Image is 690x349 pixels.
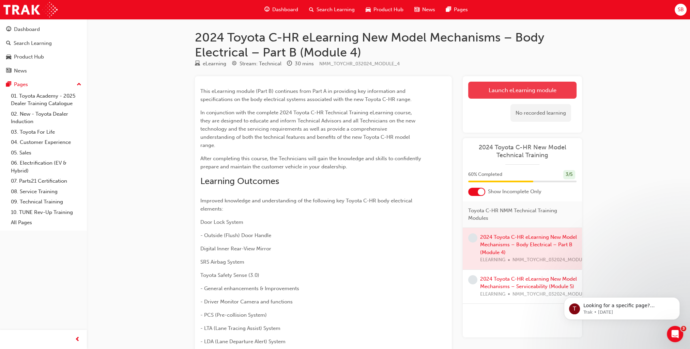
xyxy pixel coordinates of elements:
[6,40,11,47] span: search-icon
[232,60,281,68] div: Stream
[8,158,84,176] a: 06. Electrification (EV & Hybrid)
[232,61,237,67] span: target-icon
[454,6,468,14] span: Pages
[287,60,314,68] div: Duration
[8,127,84,137] a: 03. Toyota For Life
[195,30,582,60] h1: 2024 Toyota C-HR eLearning New Model Mechanisms – Body Electrical – Part B (Module 4)
[8,217,84,228] a: All Pages
[259,3,304,17] a: guage-iconDashboard
[468,82,577,99] a: Launch eLearning module
[8,186,84,197] a: 08. Service Training
[8,91,84,109] a: 01. Toyota Academy - 2025 Dealer Training Catalogue
[512,290,593,298] span: NMM_TOYCHR_032024_MODULE_5
[200,155,423,170] span: After completing this course, the Technicians will gain the knowledge and skills to confidently p...
[309,5,314,14] span: search-icon
[8,207,84,218] a: 10. TUNE Rev-Up Training
[8,109,84,127] a: 02. New - Toyota Dealer Induction
[14,39,52,47] div: Search Learning
[14,81,28,88] div: Pages
[200,198,414,212] span: Improved knowledge and understanding of the following key Toyota C-HR body electrical elements:
[3,23,84,36] a: Dashboard
[488,188,541,196] span: Show Incomplete Only
[317,6,355,14] span: Search Learning
[409,3,441,17] a: news-iconNews
[681,326,686,331] span: 3
[304,3,360,17] a: search-iconSearch Learning
[468,171,502,179] span: 60 % Completed
[446,5,451,14] span: pages-icon
[14,53,44,61] div: Product Hub
[195,60,226,68] div: Type
[8,137,84,148] a: 04. Customer Experience
[366,5,371,14] span: car-icon
[677,6,684,14] span: SB
[360,3,409,17] a: car-iconProduct Hub
[8,148,84,158] a: 05. Sales
[200,176,279,186] span: Learning Outcomes
[200,246,271,252] span: Digital Inner Rear-View Mirror
[480,290,505,298] span: ELEARNING
[240,60,281,68] div: Stream: Technical
[203,60,226,68] div: eLearning
[3,22,84,78] button: DashboardSearch LearningProduct HubNews
[422,6,435,14] span: News
[195,61,200,67] span: learningResourceType_ELEARNING-icon
[319,61,400,67] span: Learning resource code
[77,80,81,89] span: up-icon
[8,197,84,207] a: 09. Technical Training
[295,60,314,68] div: 30 mins
[3,78,84,91] button: Pages
[373,6,403,14] span: Product Hub
[414,5,419,14] span: news-icon
[554,283,690,331] iframe: Intercom notifications message
[3,65,84,77] a: News
[14,26,40,33] div: Dashboard
[200,88,412,102] span: This eLearning module (Part B) continues from Part A in providing key information and specificati...
[287,61,292,67] span: clock-icon
[667,326,683,342] iframe: Intercom live chat
[3,51,84,63] a: Product Hub
[200,232,271,238] span: - Outside (Flush) Door Handle
[200,110,417,148] span: In conjunction with the complete 2024 Toyota C-HR Technical Training eLearning course, they are d...
[200,259,244,265] span: SRS Airbag System
[6,54,11,60] span: car-icon
[468,144,577,159] a: 2024 Toyota C-HR New Model Technical Training
[6,27,11,33] span: guage-icon
[6,68,11,74] span: news-icon
[14,67,27,75] div: News
[200,325,280,331] span: - LTA (Lane Tracing Assist) System
[3,37,84,50] a: Search Learning
[468,275,477,284] span: learningRecordVerb_NONE-icon
[200,285,299,292] span: - General enhancements & Improvements
[8,176,84,186] a: 07. Parts21 Certification
[200,299,293,305] span: - Driver Monitor Camera and functions
[6,82,11,88] span: pages-icon
[675,4,687,16] button: SB
[264,5,270,14] span: guage-icon
[468,233,477,243] span: learningRecordVerb_NONE-icon
[200,338,286,345] span: - LDA (Lane Departure Alert) System
[441,3,473,17] a: pages-iconPages
[200,219,243,225] span: Door Lock System
[200,312,267,318] span: - PCS (Pre-collision System)
[510,104,571,122] div: No recorded learning
[272,6,298,14] span: Dashboard
[200,272,259,278] span: Toyota Safety Sense (3.0)
[3,2,58,17] img: Trak
[563,170,575,179] div: 3 / 5
[480,276,577,290] a: 2024 Toyota C-HR eLearning New Model Mechanisms – Serviceability (Module 5)
[75,335,80,344] span: prev-icon
[468,207,571,222] span: Toyota C-HR NMM Technical Training Modules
